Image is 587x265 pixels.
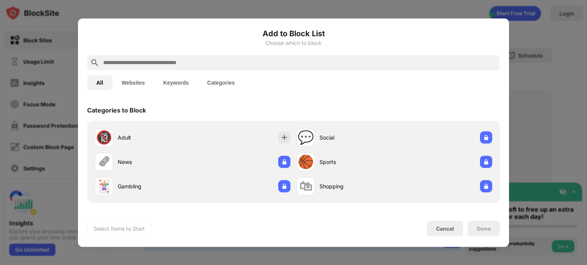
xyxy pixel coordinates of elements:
div: Shopping [319,182,394,190]
button: All [87,75,112,90]
div: 🔞 [96,130,112,145]
div: 💬 [298,130,314,145]
div: Cancel [436,225,454,232]
button: Categories [198,75,244,90]
img: search.svg [90,58,99,67]
div: Categories to Block [87,106,146,114]
div: Social [319,133,394,141]
div: 🛍 [299,178,312,194]
button: Keywords [154,75,198,90]
div: Sports [319,158,394,166]
div: 🏀 [298,154,314,170]
div: Select Items to Start [94,225,145,232]
div: News [118,158,193,166]
div: 🗞 [97,154,110,170]
div: Adult [118,133,193,141]
div: Gambling [118,182,193,190]
h6: Add to Block List [87,27,500,39]
div: Done [477,225,491,231]
button: Websites [112,75,154,90]
div: Choose which to block [87,40,500,46]
div: 🃏 [96,178,112,194]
